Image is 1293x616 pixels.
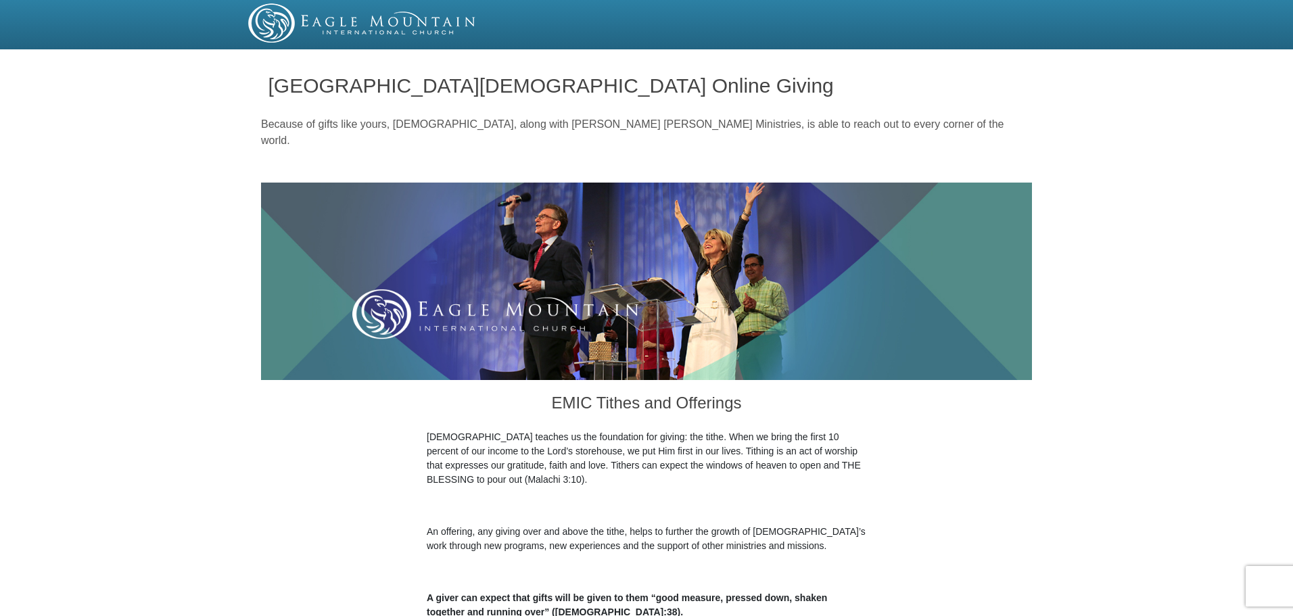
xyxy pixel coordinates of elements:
img: EMIC [248,3,477,43]
h1: [GEOGRAPHIC_DATA][DEMOGRAPHIC_DATA] Online Giving [268,74,1025,97]
p: Because of gifts like yours, [DEMOGRAPHIC_DATA], along with [PERSON_NAME] [PERSON_NAME] Ministrie... [261,116,1032,149]
h3: EMIC Tithes and Offerings [427,380,866,430]
p: [DEMOGRAPHIC_DATA] teaches us the foundation for giving: the tithe. When we bring the first 10 pe... [427,430,866,487]
p: An offering, any giving over and above the tithe, helps to further the growth of [DEMOGRAPHIC_DAT... [427,525,866,553]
